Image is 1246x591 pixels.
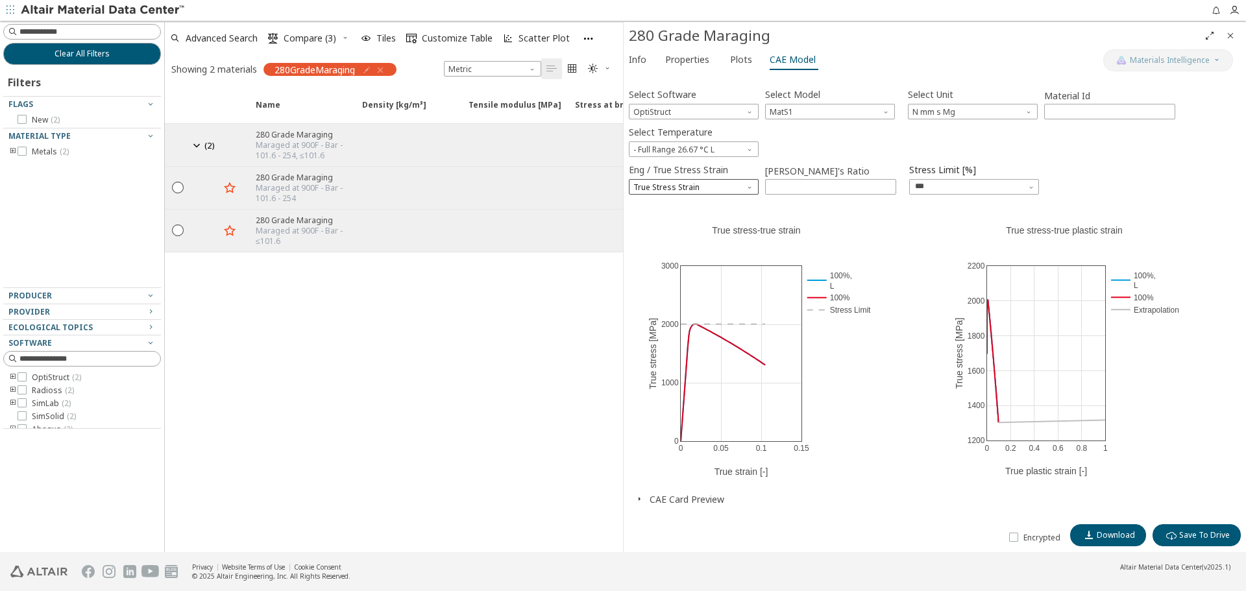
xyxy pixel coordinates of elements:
span: Download [1097,530,1135,540]
span: New [32,115,60,125]
span: MatS1 [765,104,895,119]
span: N mm s Mg [908,104,1038,119]
button: Software [3,335,161,351]
i:  [406,33,417,43]
div: Software [629,104,759,119]
button: Flags [3,97,161,112]
span: Flags [8,99,33,110]
button: Close [629,493,650,505]
div: © 2025 Altair Engineering, Inc. All Rights Reserved. [192,572,350,581]
span: Properties [665,49,709,70]
i:  [588,64,598,74]
i: toogle group [8,372,18,383]
button: Theme [583,58,617,79]
span: Encrypted [1023,533,1060,543]
label: Select Temperature [629,123,713,141]
button: Save To Drive [1153,524,1241,546]
div: 280 Grade Maraging [629,25,1199,46]
span: Software [8,337,52,348]
img: AI Copilot [1116,55,1127,66]
button: Favorite [219,221,240,241]
button: CAE Card Preview [650,493,724,505]
span: Density [kg/m³] [362,99,426,123]
button: Favorite [219,178,240,199]
span: Save To Drive [1179,530,1230,540]
div: Model [765,104,895,119]
label: [PERSON_NAME]'s Ratio [765,163,896,179]
div: (v2025.1) [1120,562,1230,572]
label: Eng / True Stress Strain [629,160,728,179]
button: Producer [3,288,161,304]
div: Eng / True Stress Strain [629,179,759,195]
span: Ecological Topics [8,322,93,333]
div: Filters [3,65,47,96]
div: Select Temperature [629,141,759,157]
span: Info [629,49,646,70]
div: 280 Grade Maraging [256,129,354,140]
button: Clear All Filters [3,43,161,65]
span: Metric [444,61,541,77]
i:  [546,64,557,74]
button: Close [1220,25,1241,46]
span: Compare (3) [284,34,336,43]
div: Unit [908,104,1038,119]
div: Showing 2 materials [171,63,257,75]
div: 280 Grade Maraging [256,215,354,226]
span: Metals [32,147,69,157]
label: Material Id [1044,88,1175,104]
button: Ecological Topics [3,320,161,335]
span: - Full Range 26.67 °C L [629,141,759,157]
span: Stress at break [MPa] [575,99,665,123]
span: Tiles [376,34,396,43]
span: Provider [8,306,50,317]
button: Tile View [562,58,583,79]
div: 280 Grade Maraging [256,172,354,183]
span: ( 2 ) [204,139,215,151]
span: True Stress Strain [629,179,759,195]
span: Clear All Filters [55,49,110,59]
span: ( 2 ) [65,385,74,396]
span: SimLab [32,398,71,409]
span: Materials Intelligence [1130,55,1210,66]
span: ( 2 ) [60,146,69,157]
div: Maraged at 900F - Bar - 101.6 - 254 [256,183,354,204]
button: (2) [191,129,219,161]
span: OptiStruct [629,104,759,119]
button: Full Screen [1199,25,1220,46]
i:  [1166,530,1177,540]
label: Select Model [765,85,820,104]
button: Material Type [3,128,161,144]
button: Provider [3,304,161,320]
i: toogle group [8,147,18,157]
i:  [567,64,578,74]
input: Poisson's Ratio [766,180,896,194]
span: Name [256,99,280,123]
span: Altair Material Data Center [1120,562,1202,572]
label: Select Unit [908,85,953,104]
span: Tensile modulus [MPa] [469,99,561,123]
span: CAE Model [770,49,816,70]
a: Website Terms of Use [222,562,285,572]
span: Producer [8,290,52,301]
input: Start Number [1045,104,1175,119]
span: Density [kg/m³] [354,99,461,123]
button: Table View [541,58,562,79]
a: Cookie Consent [294,562,341,572]
i: toogle group [8,398,18,409]
span: ( 2 ) [51,114,60,125]
a: Privacy [192,562,213,572]
span: Tensile modulus [MPa] [461,99,567,123]
span: Advanced Search [186,34,258,43]
span: Customize Table [422,34,493,43]
button: Download [1070,524,1146,546]
span: Name [248,99,354,123]
label: Select Software [629,85,696,104]
span: Favorite [219,99,248,123]
span: 280GradeMaraging [275,64,355,75]
div: Maraged at 900F - Bar - 101.6 - 254, ≤101.6 [256,140,354,161]
span: Material Type [8,130,71,141]
div: Maraged at 900F - Bar - ≤101.6 [256,226,354,247]
button: AI CopilotMaterials Intelligence [1103,49,1233,71]
span: ( 2 ) [67,411,76,422]
span: OptiStruct [32,372,81,383]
